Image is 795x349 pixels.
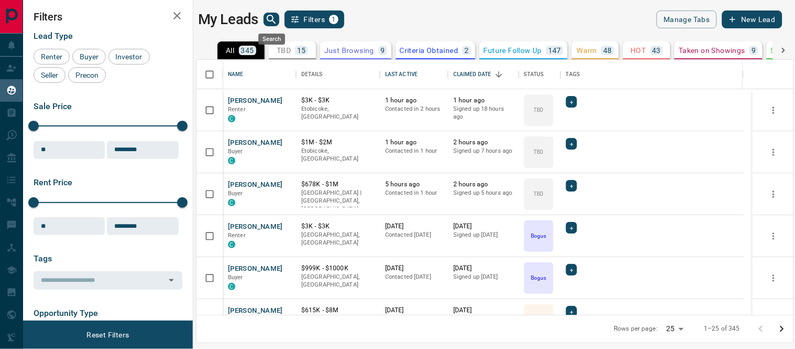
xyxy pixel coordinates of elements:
p: [DATE] [385,264,443,273]
p: 2 [464,47,469,54]
span: Investor [112,52,146,61]
p: Signed up 7 hours ago [453,147,514,155]
span: Lead Type [34,31,73,41]
button: Open [164,273,179,288]
span: Rent Price [34,177,72,187]
p: Rows per page: [614,324,658,333]
span: + [570,97,573,107]
p: 9 [380,47,385,54]
h1: My Leads [198,11,258,28]
button: Sort [492,67,506,82]
p: [GEOGRAPHIC_DATA], [GEOGRAPHIC_DATA] [301,231,375,247]
button: [PERSON_NAME] [228,138,283,148]
p: HOT [630,47,646,54]
p: [DATE] [385,306,443,315]
p: Signed up [DATE] [453,231,514,239]
p: $615K - $8M [301,306,375,315]
p: $999K - $1000K [301,264,375,273]
button: Filters1 [285,10,345,28]
p: 2 hours ago [453,138,514,147]
p: Toronto [301,315,375,340]
p: 1 hour ago [453,96,514,105]
div: Status [524,60,544,89]
div: Status [519,60,561,89]
p: TBD [533,190,543,198]
button: [PERSON_NAME] [228,306,283,316]
p: [DATE] [453,222,514,231]
p: Etobicoke, [GEOGRAPHIC_DATA] [301,105,375,121]
div: Details [296,60,380,89]
span: + [570,139,573,149]
p: Signed up 5 hours ago [453,189,514,197]
p: 1 hour ago [385,96,443,105]
span: Buyer [228,274,243,281]
button: more [766,102,781,118]
p: Contacted in 1 hour [385,189,443,197]
button: [PERSON_NAME] [228,180,283,190]
p: $3K - $3K [301,222,375,231]
p: TBD [277,47,291,54]
p: $3K - $3K [301,96,375,105]
p: 15 [297,47,306,54]
p: All [226,47,234,54]
span: + [570,181,573,191]
p: 43 [652,47,661,54]
button: Go to next page [771,319,792,340]
div: Claimed Date [453,60,492,89]
div: condos.ca [228,241,235,248]
div: condos.ca [228,199,235,206]
div: + [566,138,577,150]
p: TBD [533,106,543,114]
span: Buyer [228,190,243,197]
button: Reset Filters [80,326,136,344]
div: Last Active [380,60,448,89]
button: more [766,270,781,286]
div: condos.ca [228,283,235,290]
div: + [566,264,577,276]
p: Contacted in 2 hours [385,105,443,113]
div: Name [223,60,296,89]
span: Buyer [228,148,243,155]
button: more [766,144,781,160]
div: 25 [662,321,687,336]
span: Tags [34,253,52,263]
div: Tags [566,60,580,89]
button: [PERSON_NAME] [228,264,283,274]
h2: Filters [34,10,182,23]
p: Contacted [DATE] [385,231,443,239]
p: Bogus [531,274,546,282]
span: Renter [228,106,246,113]
p: Warm [577,47,597,54]
div: Tags [561,60,744,89]
div: Investor [108,49,150,65]
p: [GEOGRAPHIC_DATA] | [GEOGRAPHIC_DATA], [GEOGRAPHIC_DATA] [301,189,375,214]
p: Contacted [DATE] [385,273,443,281]
p: Signed up [DATE] [453,315,514,323]
p: Bogus [531,232,546,240]
div: + [566,306,577,318]
button: more [766,312,781,328]
span: Renter [37,52,66,61]
p: [DATE] [385,222,443,231]
div: condos.ca [228,115,235,122]
p: Contacted in 1 hour [385,147,443,155]
p: Contacted [DATE] [385,315,443,323]
p: Signed up 18 hours ago [453,105,514,121]
button: Manage Tabs [657,10,716,28]
div: Details [301,60,323,89]
p: 345 [241,47,254,54]
button: more [766,186,781,202]
span: Sale Price [34,101,72,111]
div: Name [228,60,244,89]
div: + [566,180,577,192]
p: [GEOGRAPHIC_DATA], [GEOGRAPHIC_DATA] [301,273,375,289]
span: + [570,306,573,317]
p: 9 [752,47,756,54]
p: 1–25 of 345 [704,324,740,333]
span: Precon [72,71,102,79]
div: Precon [68,67,106,83]
div: Renter [34,49,70,65]
button: [PERSON_NAME] [228,96,283,106]
div: Last Active [385,60,418,89]
button: New Lead [722,10,782,28]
